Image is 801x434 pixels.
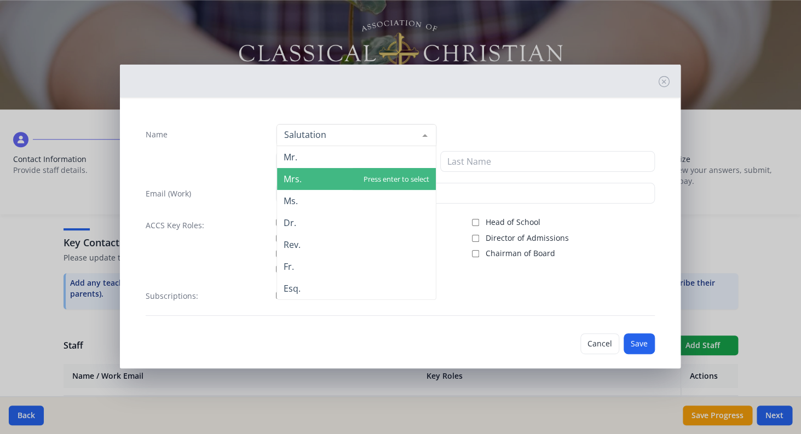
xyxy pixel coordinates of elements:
[276,219,283,226] input: ACCS Account Manager
[284,239,301,251] span: Rev.
[276,265,283,273] input: Billing Contact
[146,220,204,231] label: ACCS Key Roles:
[284,282,301,294] span: Esq.
[146,291,198,302] label: Subscriptions:
[276,250,283,257] input: Board Member
[624,333,655,354] button: Save
[146,188,191,199] label: Email (Work)
[472,250,479,257] input: Chairman of Board
[486,233,569,244] span: Director of Admissions
[284,261,294,273] span: Fr.
[440,151,655,172] input: Last Name
[276,151,436,172] input: First Name
[486,217,540,228] span: Head of School
[284,173,302,185] span: Mrs.
[146,129,168,140] label: Name
[580,333,619,354] button: Cancel
[472,235,479,242] input: Director of Admissions
[276,183,655,204] input: contact@site.com
[284,151,297,163] span: Mr.
[284,195,298,207] span: Ms.
[276,235,283,242] input: Public Contact
[276,292,283,299] input: TCD Magazine
[284,217,296,229] span: Dr.
[472,219,479,226] input: Head of School
[281,129,414,140] input: Salutation
[486,248,555,259] span: Chairman of Board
